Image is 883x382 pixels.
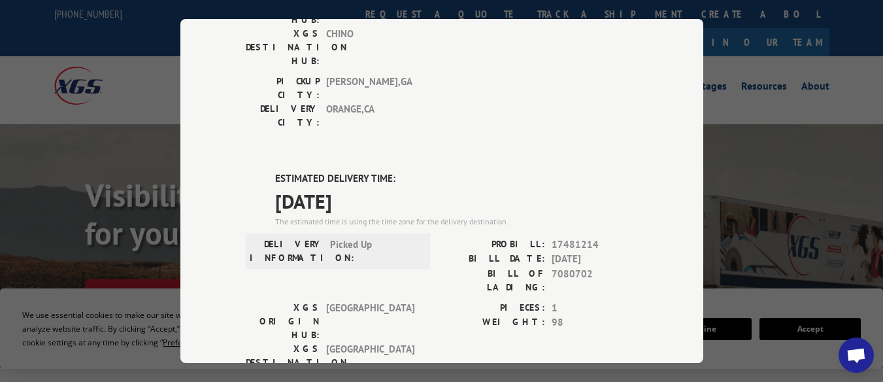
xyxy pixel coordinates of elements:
label: XGS DESTINATION HUB: [246,27,320,68]
label: BILL DATE: [442,252,545,267]
span: ORANGE , CA [326,102,414,130]
span: [DATE] [275,186,638,216]
span: 1 [552,301,638,316]
span: [DATE] [552,252,638,267]
span: [GEOGRAPHIC_DATA] [326,301,414,342]
label: PIECES: [442,301,545,316]
label: DELIVERY INFORMATION: [250,237,324,265]
span: 7080702 [552,267,638,294]
label: XGS ORIGIN HUB: [246,301,320,342]
span: CHINO [326,27,414,68]
div: The estimated time is using the time zone for the delivery destination. [275,216,638,228]
span: [PERSON_NAME] , GA [326,75,414,102]
div: Open chat [839,338,874,373]
label: BILL OF LADING: [442,267,545,294]
label: ESTIMATED DELIVERY TIME: [275,171,638,186]
span: 98 [552,315,638,330]
span: Picked Up [330,237,418,265]
label: PROBILL: [442,237,545,252]
label: DELIVERY CITY: [246,102,320,130]
label: PICKUP CITY: [246,75,320,102]
span: 17481214 [552,237,638,252]
label: WEIGHT: [442,315,545,330]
